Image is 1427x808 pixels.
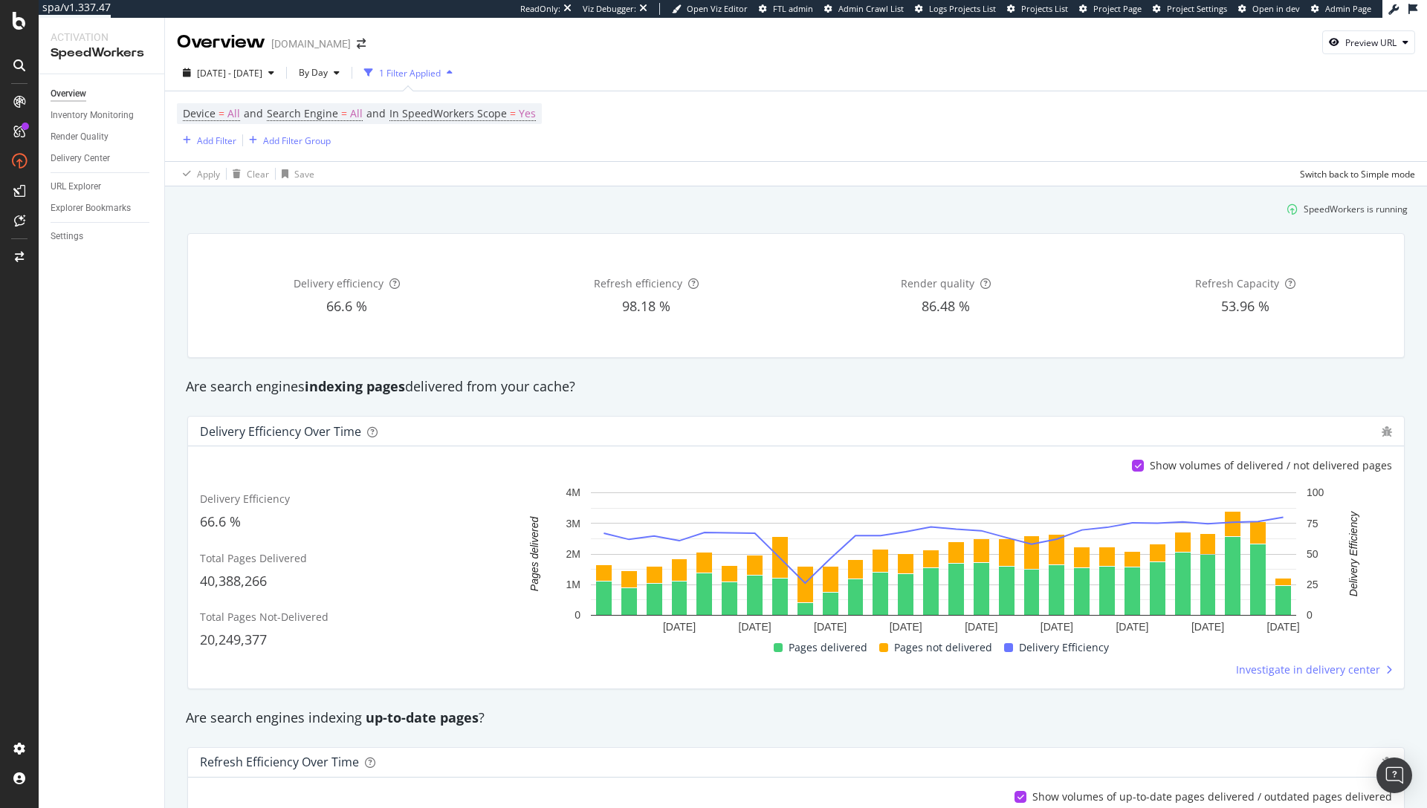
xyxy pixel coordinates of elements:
[1300,168,1415,180] div: Switch back to Simple mode
[1150,458,1392,473] div: Show volumes of delivered / not delivered pages
[326,297,367,315] span: 66.6 %
[51,179,154,195] a: URL Explorer
[789,639,867,656] span: Pages delivered
[51,108,134,123] div: Inventory Monitoring
[357,39,366,49] div: arrow-right-arrow-left
[200,755,359,769] div: Refresh Efficiency over time
[890,622,922,633] text: [DATE]
[51,151,154,166] a: Delivery Center
[51,86,154,102] a: Overview
[672,3,748,15] a: Open Viz Editor
[51,30,152,45] div: Activation
[1345,36,1397,49] div: Preview URL
[294,276,384,290] span: Delivery efficiency
[922,297,970,315] span: 86.48 %
[305,377,405,395] strong: indexing pages
[244,106,263,120] span: and
[341,106,347,120] span: =
[178,708,1414,728] div: Are search engines indexing ?
[379,67,441,79] div: 1 Filter Applied
[183,106,216,120] span: Device
[1221,297,1269,315] span: 53.96 %
[1167,3,1227,14] span: Project Settings
[773,3,813,14] span: FTL admin
[1347,511,1359,596] text: Delivery Efficiency
[1307,518,1318,530] text: 75
[1116,622,1148,633] text: [DATE]
[227,162,269,186] button: Clear
[901,276,974,290] span: Render quality
[219,106,224,120] span: =
[1294,162,1415,186] button: Switch back to Simple mode
[1307,487,1324,499] text: 100
[197,168,220,180] div: Apply
[575,610,580,622] text: 0
[1032,789,1392,804] div: Show volumes of up-to-date pages delivered / outdated pages delivered
[1382,426,1392,437] div: bug
[197,67,262,79] span: [DATE] - [DATE]
[1195,276,1279,290] span: Refresh Capacity
[1376,757,1412,793] div: Open Intercom Messenger
[1238,3,1300,15] a: Open in dev
[1252,3,1300,14] span: Open in dev
[566,487,580,499] text: 4M
[622,297,670,315] span: 98.18 %
[247,168,269,180] div: Clear
[389,106,507,120] span: In SpeedWorkers Scope
[200,610,329,624] span: Total Pages Not-Delivered
[528,516,540,592] text: Pages delivered
[894,639,992,656] span: Pages not delivered
[965,622,997,633] text: [DATE]
[1236,662,1380,677] span: Investigate in delivery center
[200,492,290,506] span: Delivery Efficiency
[366,106,386,120] span: and
[583,3,636,15] div: Viz Debugger:
[200,424,361,439] div: Delivery Efficiency over time
[177,162,220,186] button: Apply
[566,548,580,560] text: 2M
[1307,579,1318,590] text: 25
[687,3,748,14] span: Open Viz Editor
[177,61,280,85] button: [DATE] - [DATE]
[51,108,154,123] a: Inventory Monitoring
[200,631,267,648] span: 20,249,377
[200,512,241,530] span: 66.6 %
[510,106,516,120] span: =
[1021,3,1068,14] span: Projects List
[267,106,338,120] span: Search Engine
[1307,548,1318,560] text: 50
[51,229,154,244] a: Settings
[594,276,682,290] span: Refresh efficiency
[51,151,110,166] div: Delivery Center
[263,134,331,147] div: Add Filter Group
[566,579,580,590] text: 1M
[51,129,109,145] div: Render Quality
[51,45,152,62] div: SpeedWorkers
[276,162,314,186] button: Save
[51,201,131,216] div: Explorer Bookmarks
[1267,622,1300,633] text: [DATE]
[1311,3,1371,15] a: Admin Page
[358,61,459,85] button: 1 Filter Applied
[178,377,1414,397] div: Are search engines delivered from your cache?
[177,30,265,55] div: Overview
[502,485,1384,639] svg: A chart.
[1325,3,1371,14] span: Admin Page
[824,3,904,15] a: Admin Crawl List
[293,66,328,79] span: By Day
[929,3,996,14] span: Logs Projects List
[1322,30,1415,54] button: Preview URL
[200,551,307,565] span: Total Pages Delivered
[1304,203,1408,215] div: SpeedWorkers is running
[197,134,236,147] div: Add Filter
[1093,3,1142,14] span: Project Page
[200,572,267,590] span: 40,388,266
[243,131,331,149] button: Add Filter Group
[51,86,86,102] div: Overview
[915,3,996,15] a: Logs Projects List
[519,103,536,124] span: Yes
[520,3,560,15] div: ReadOnly:
[739,622,771,633] text: [DATE]
[1191,622,1224,633] text: [DATE]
